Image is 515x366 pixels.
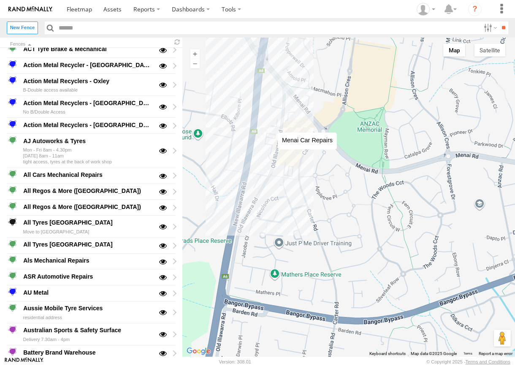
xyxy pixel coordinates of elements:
[8,6,52,12] img: rand-logo.svg
[22,271,153,282] div: ASR Automotive Repairs
[22,335,153,343] div: Delivery 7.30am - 4pm
[426,359,510,364] div: © Copyright 2025 -
[414,3,438,16] div: Eric Yao
[22,240,153,250] div: All Tyres [GEOGRAPHIC_DATA]
[443,44,466,57] button: Show street map
[22,136,153,146] div: AJ Autoworks & Tyres
[22,347,153,358] div: Battery Brand Warehouse
[22,313,153,321] div: residential address
[22,255,153,266] div: Als Mechanical Repairs
[22,60,153,70] div: Action Metal Recycler - [GEOGRAPHIC_DATA]
[411,351,457,356] span: Map data ©2025 Google
[474,44,505,57] button: Show satellite imagery
[22,44,153,54] div: ACT Tyre Brake & Mechanical
[7,22,38,34] label: Create New Fence
[22,146,153,165] div: Mon - Fri 8am - 4.30pm [DATE] 8am - 11am tight access, tyres at the back of work shop
[480,22,499,34] label: Search Filter Options
[22,218,153,228] div: All Tyres [GEOGRAPHIC_DATA]
[479,351,512,356] a: Report a map error
[172,38,182,46] span: Refresh
[22,120,153,130] div: Action Metal Recyclers - [GEOGRAPHIC_DATA]
[184,346,212,357] img: Google
[10,42,165,46] div: Click to Sort
[22,304,153,314] div: Aussie Mobile Tyre Services
[22,186,153,196] div: All Regos & More ([GEOGRAPHIC_DATA])
[494,330,511,347] button: Drag Pegman onto the map to open Street View
[190,59,200,68] button: Zoom out
[22,86,153,94] div: B-Double access available
[22,202,153,212] div: All Regos & More ([GEOGRAPHIC_DATA])
[22,287,153,298] div: AU Metal
[22,228,153,236] div: Move to [GEOGRAPHIC_DATA]
[463,352,472,355] a: Terms (opens in new tab)
[22,98,153,108] div: Action Metal Recyclers - [GEOGRAPHIC_DATA]
[5,358,43,366] a: Visit our Website
[468,3,482,16] i: ?
[466,359,510,364] a: Terms and Conditions
[184,346,212,357] a: Click to see this area on Google Maps
[22,108,153,116] div: No B/Double Access
[219,359,251,364] div: Version: 308.01
[22,76,153,86] div: Action Metal Recyclers - Oxley
[22,170,153,180] div: All Cars Mechanical Repairs
[22,325,153,336] div: Australian Sports & Safety Surface
[369,351,406,357] button: Keyboard shortcuts
[190,49,200,59] button: Zoom in
[278,133,337,149] div: Menai Car Repairs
